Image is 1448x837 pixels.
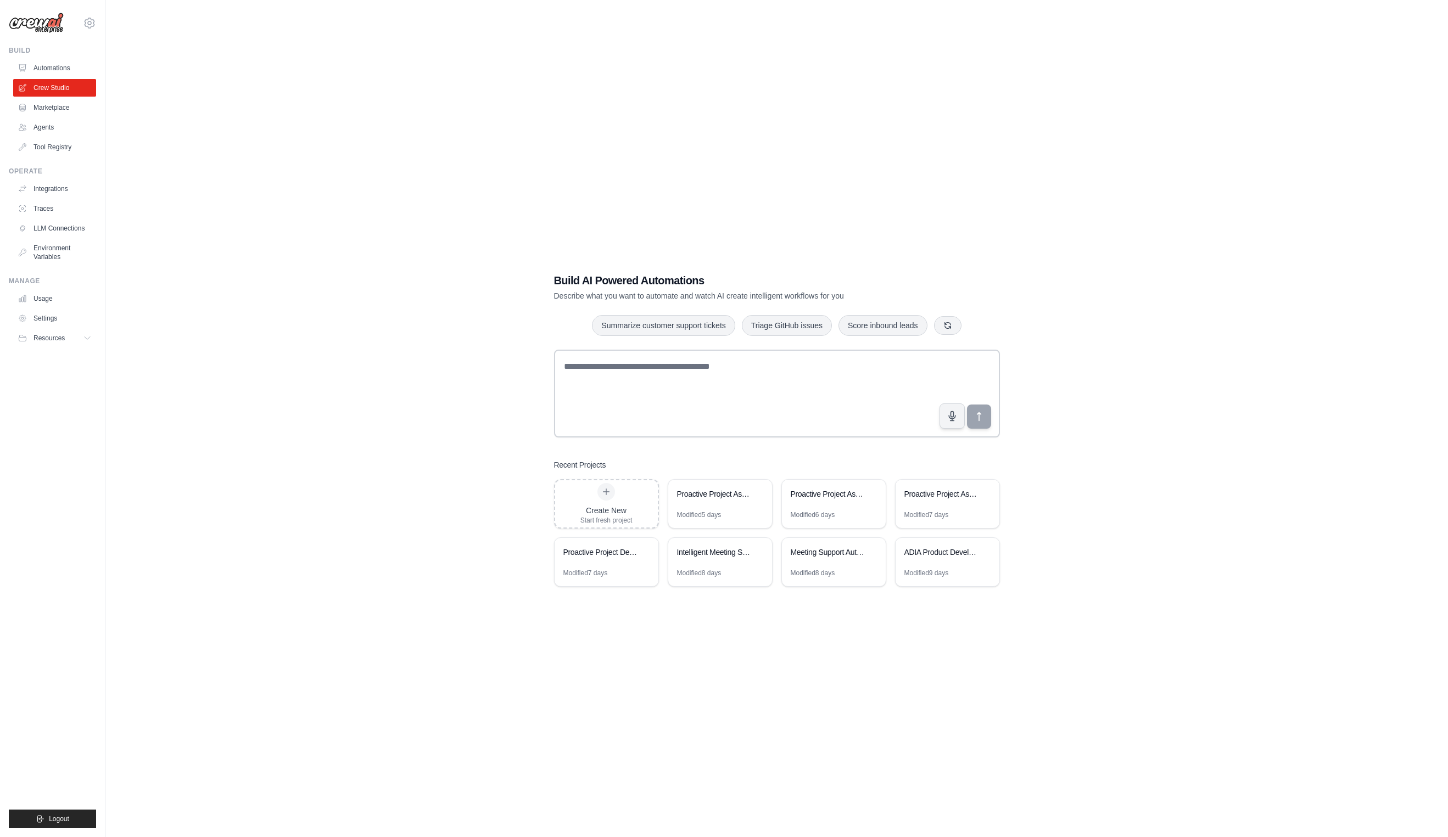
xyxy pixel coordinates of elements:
div: Create New [580,505,633,516]
div: Start fresh project [580,516,633,525]
span: Resources [33,334,65,342]
div: Modified 8 days [791,569,835,577]
a: Traces [13,200,96,217]
div: Modified 5 days [677,510,722,519]
div: Meeting Support Automation [791,547,866,558]
div: Build [9,46,96,55]
div: ADIA Product Development Automation [904,547,980,558]
img: Logo [9,13,64,33]
iframe: Chat Widget [1393,784,1448,837]
a: Tool Registry [13,138,96,156]
a: Usage [13,290,96,307]
div: Proactive Project Assurance Crew [904,488,980,499]
h1: Build AI Powered Automations [554,273,923,288]
button: Summarize customer support tickets [592,315,735,336]
button: Triage GitHub issues [742,315,832,336]
a: Crew Studio [13,79,96,97]
div: Intelligent Meeting Support System [677,547,752,558]
div: Modified 7 days [904,510,949,519]
button: Logout [9,810,96,828]
div: Modified 7 days [563,569,608,577]
a: Marketplace [13,99,96,116]
button: Get new suggestions [934,316,961,335]
a: Integrations [13,180,96,198]
div: Modified 8 days [677,569,722,577]
div: Modified 9 days [904,569,949,577]
a: LLM Connections [13,220,96,237]
div: Proactive Project Delivery Support System [563,547,639,558]
div: Operate [9,167,96,176]
button: Resources [13,329,96,347]
button: Click to speak your automation idea [940,403,965,429]
a: Agents [13,119,96,136]
a: Environment Variables [13,239,96,266]
button: Score inbound leads [838,315,927,336]
span: Logout [49,814,69,823]
a: Automations [13,59,96,77]
a: Settings [13,310,96,327]
div: Proactive Project Assurance Crew [677,488,752,499]
div: Proactive Project Assurance Crew [791,488,866,499]
h3: Recent Projects [554,459,606,470]
div: Manage [9,277,96,285]
p: Describe what you want to automate and watch AI create intelligent workflows for you [554,290,923,301]
div: Modified 6 days [791,510,835,519]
